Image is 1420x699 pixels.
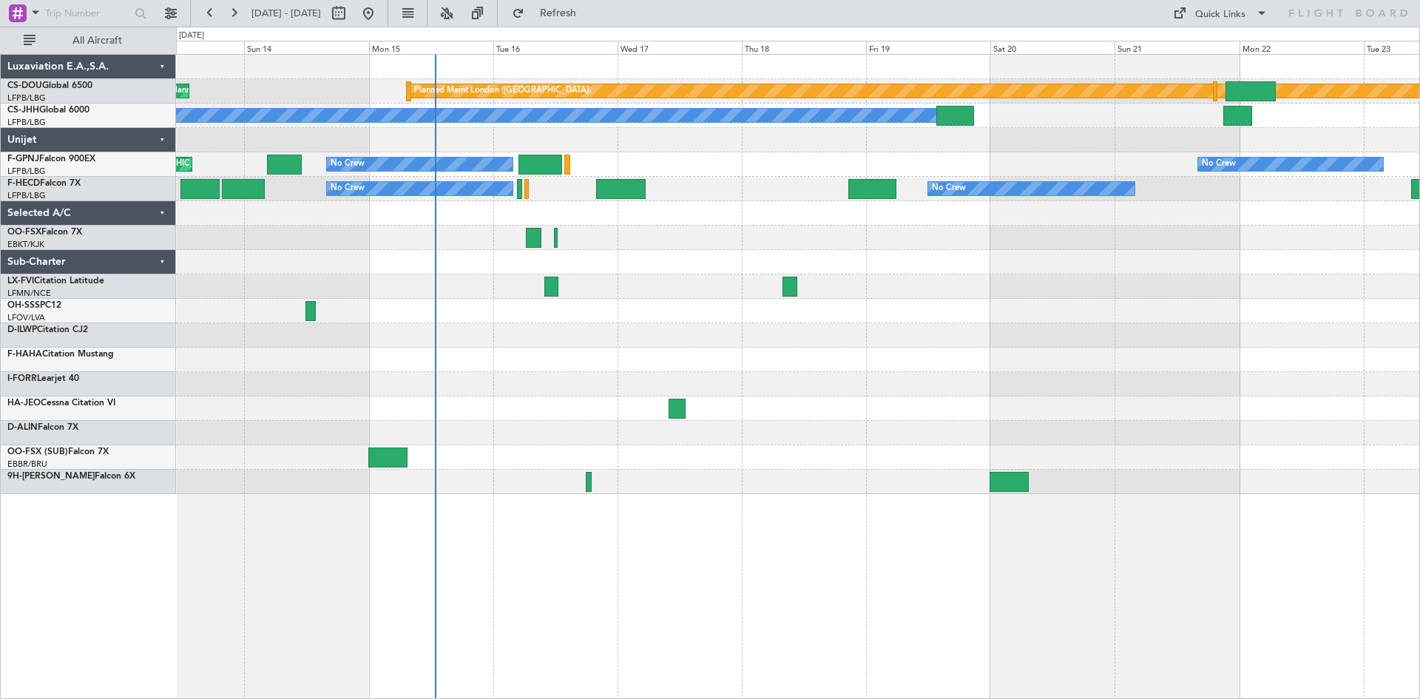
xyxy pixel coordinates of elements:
a: EBBR/BRU [7,459,47,470]
a: LFOV/LVA [7,312,45,323]
div: Mon 22 [1240,41,1364,54]
a: EBKT/KJK [7,239,44,250]
a: F-HAHACitation Mustang [7,350,114,359]
span: CS-JHH [7,106,39,115]
a: F-GPNJFalcon 900EX [7,155,95,163]
span: F-HECD [7,179,40,188]
div: Mon 15 [369,41,493,54]
a: OH-SSSPC12 [7,301,61,310]
span: OH-SSS [7,301,40,310]
div: Quick Links [1195,7,1245,22]
a: HA-JEOCessna Citation VI [7,399,115,408]
div: No Crew [1202,153,1236,175]
div: Sun 21 [1115,41,1239,54]
a: LFPB/LBG [7,117,46,128]
span: I-FORR [7,374,37,383]
div: Planned Maint London ([GEOGRAPHIC_DATA]) [414,80,591,102]
button: All Aircraft [16,29,160,53]
button: Refresh [505,1,594,25]
div: Fri 19 [866,41,990,54]
div: Sat 13 [120,41,244,54]
a: F-HECDFalcon 7X [7,179,81,188]
div: No Crew [331,153,365,175]
a: CS-DOUGlobal 6500 [7,81,92,90]
a: OO-FSXFalcon 7X [7,228,82,237]
span: CS-DOU [7,81,42,90]
span: HA-JEO [7,399,41,408]
span: Refresh [527,8,589,18]
a: CS-JHHGlobal 6000 [7,106,89,115]
div: No Crew [331,178,365,200]
a: LFPB/LBG [7,166,46,177]
a: LFMN/NCE [7,288,51,299]
div: Sun 14 [244,41,368,54]
span: F-GPNJ [7,155,39,163]
span: D-ILWP [7,325,37,334]
span: All Aircraft [38,36,156,46]
span: [DATE] - [DATE] [251,7,321,20]
input: Trip Number [45,2,130,24]
div: Sat 20 [990,41,1115,54]
span: 9H-[PERSON_NAME] [7,472,95,481]
a: OO-FSX (SUB)Falcon 7X [7,448,109,456]
div: Thu 18 [742,41,866,54]
a: 9H-[PERSON_NAME]Falcon 6X [7,472,135,481]
div: No Crew [932,178,966,200]
a: I-FORRLearjet 40 [7,374,79,383]
div: [DATE] [179,30,204,42]
span: OO-FSX [7,228,41,237]
div: Wed 17 [618,41,742,54]
a: LFPB/LBG [7,190,46,201]
a: LFPB/LBG [7,92,46,104]
button: Quick Links [1166,1,1275,25]
div: Tue 16 [493,41,618,54]
span: OO-FSX (SUB) [7,448,68,456]
span: F-HAHA [7,350,42,359]
a: D-ILWPCitation CJ2 [7,325,88,334]
span: D-ALIN [7,423,38,432]
a: LX-FVICitation Latitude [7,277,104,286]
span: LX-FVI [7,277,34,286]
a: D-ALINFalcon 7X [7,423,78,432]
